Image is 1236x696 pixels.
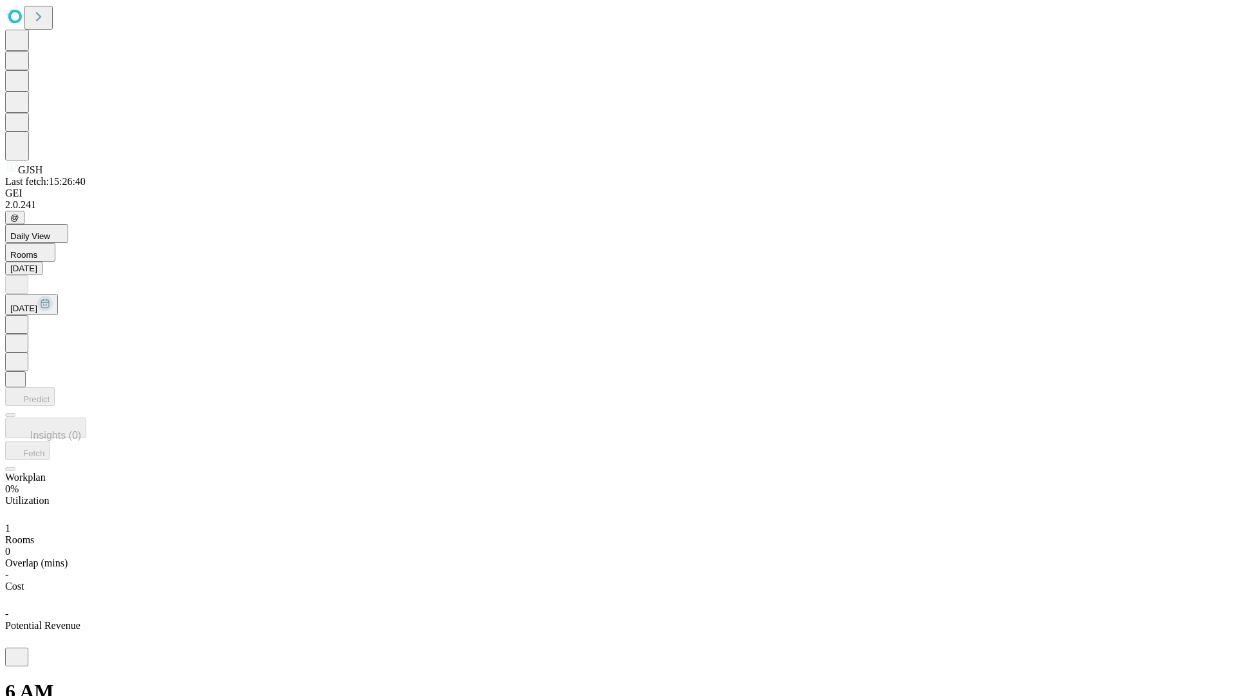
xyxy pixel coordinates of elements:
span: 0% [5,483,19,494]
span: 1 [5,523,10,534]
button: Daily View [5,224,68,243]
button: Rooms [5,243,55,262]
button: [DATE] [5,294,58,315]
span: Insights (0) [30,430,81,441]
span: Utilization [5,495,49,506]
span: Last fetch: 15:26:40 [5,176,86,187]
span: Overlap (mins) [5,557,68,568]
button: @ [5,211,24,224]
button: Fetch [5,441,50,460]
span: Cost [5,581,24,592]
div: GEI [5,188,1231,199]
span: [DATE] [10,304,37,313]
button: Insights (0) [5,418,86,438]
span: Workplan [5,472,46,483]
span: Potential Revenue [5,620,80,631]
button: Predict [5,387,55,406]
span: Daily View [10,231,50,241]
span: - [5,569,8,580]
span: Rooms [10,250,37,260]
span: Rooms [5,534,34,545]
span: GJSH [18,164,42,175]
span: @ [10,213,19,222]
div: 2.0.241 [5,199,1231,211]
button: [DATE] [5,262,42,275]
span: 0 [5,546,10,557]
span: - [5,608,8,619]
